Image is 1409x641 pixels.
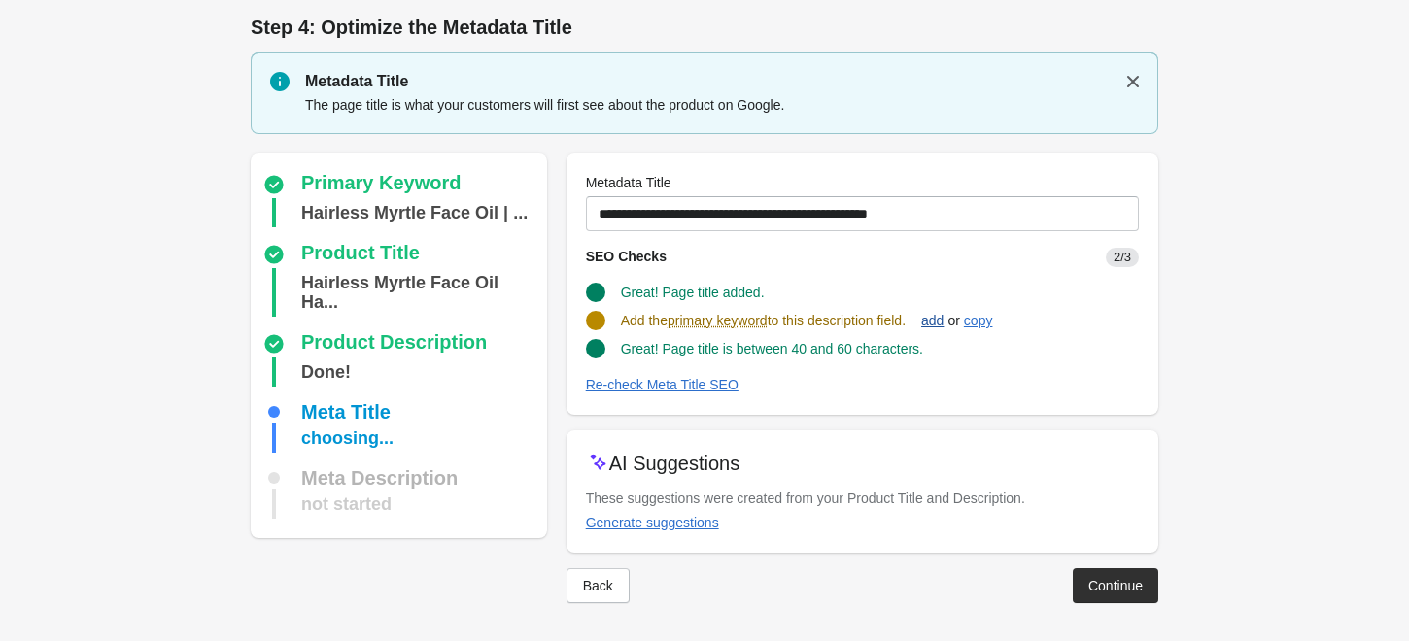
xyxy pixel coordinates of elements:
span: Add the to this description field. [621,313,906,328]
div: Hairless Myrtle Face Oil | Hirsutism Solution | Facial Hair Growth [301,198,528,227]
button: Continue [1073,568,1158,603]
label: Metadata Title [586,173,671,192]
div: Done! [301,357,351,387]
div: not started [301,489,392,519]
button: Re-check Meta Title SEO [578,367,746,402]
div: Back [583,578,613,593]
span: 2/3 [1106,248,1139,267]
button: copy [956,303,1001,338]
span: or [944,311,963,330]
button: Generate suggestions [578,505,727,540]
div: Generate suggestions [586,515,719,530]
span: Great! Page title added. [621,285,765,300]
button: Back [567,568,630,603]
p: AI Suggestions [609,450,740,477]
span: These suggestions were created from your Product Title and Description. [586,490,1025,506]
div: Meta Title [301,402,391,422]
div: Product Description [301,332,487,355]
span: primary keyword [668,311,768,330]
span: The page title is what your customers will first see about the product on Google. [305,97,784,113]
h1: Step 4: Optimize the Metadata Title [251,14,1158,41]
div: choosing... [301,423,394,453]
div: copy [964,313,993,328]
p: Metadata Title [305,70,1139,93]
div: Primary Keyword [301,173,462,196]
div: Hairless Myrtle Face Oil Hairless Myrtle Face Oil | Hirsutism Solution | Facial Hair Growth [301,268,539,317]
span: Great! Page title is between 40 and 60 characters. [621,341,923,356]
div: Meta Description [301,468,458,488]
div: add [921,313,944,328]
div: Continue [1088,578,1143,593]
div: Re-check Meta Title SEO [586,377,739,392]
div: Product Title [301,243,420,266]
button: add [913,303,951,338]
span: SEO Checks [586,249,667,264]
